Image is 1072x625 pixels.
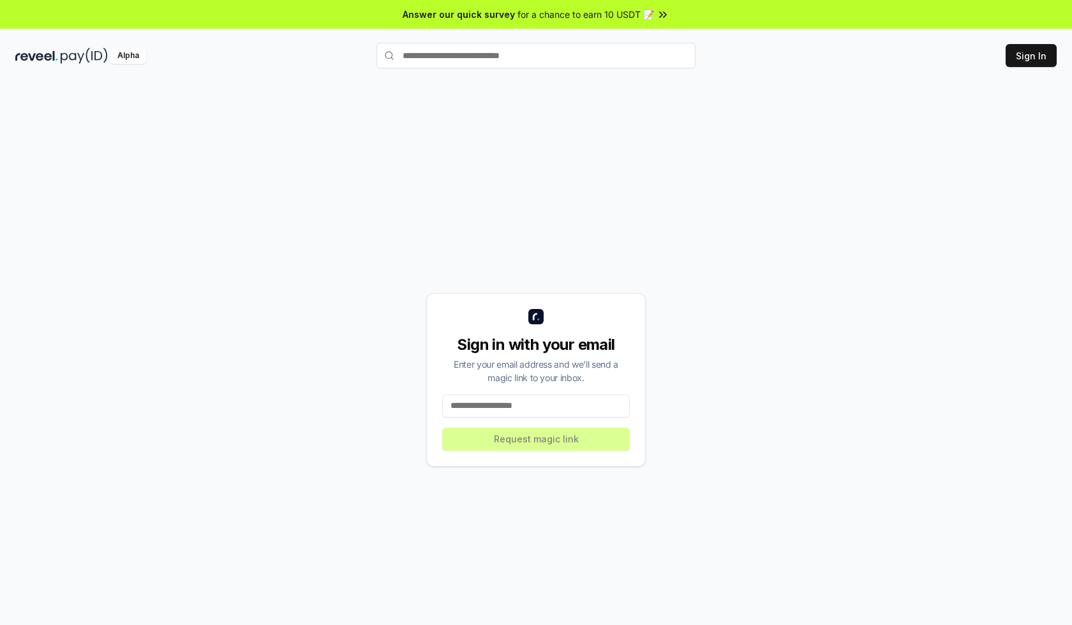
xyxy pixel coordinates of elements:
[442,358,630,384] div: Enter your email address and we’ll send a magic link to your inbox.
[61,48,108,64] img: pay_id
[528,309,544,324] img: logo_small
[110,48,146,64] div: Alpha
[1006,44,1057,67] button: Sign In
[403,8,515,21] span: Answer our quick survey
[517,8,654,21] span: for a chance to earn 10 USDT 📝
[15,48,58,64] img: reveel_dark
[442,335,630,355] div: Sign in with your email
